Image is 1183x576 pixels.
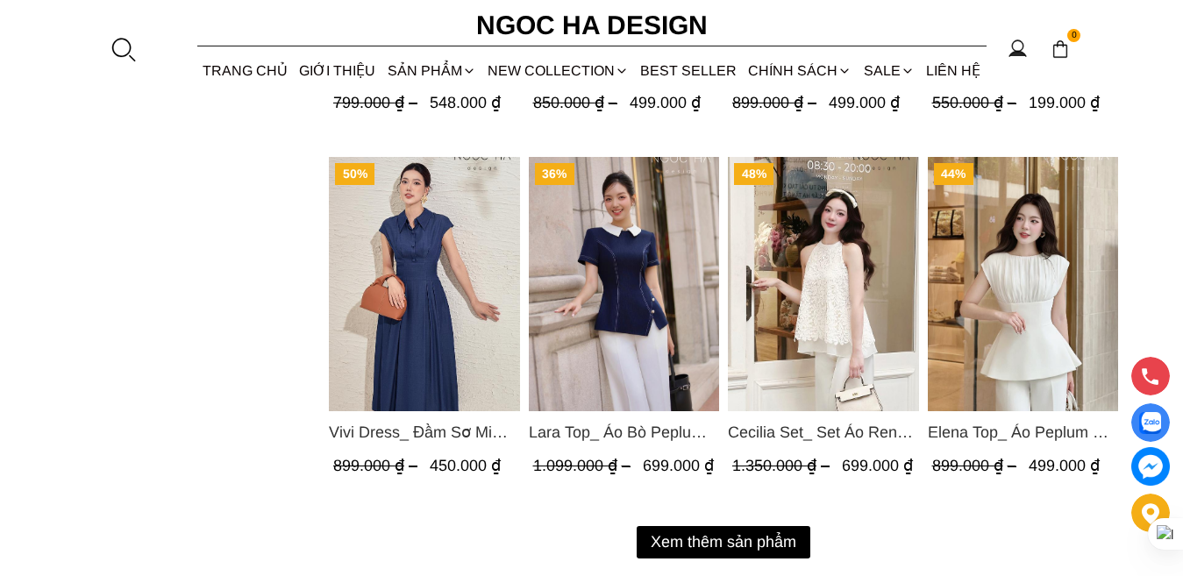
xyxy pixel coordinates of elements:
span: 0 [1067,29,1081,43]
a: Product image - Elena Top_ Áo Peplum Cổ Nhún Màu Trắng A1066 [927,157,1118,411]
span: 1.099.000 ₫ [532,457,634,474]
span: 199.000 ₫ [1028,95,1099,112]
img: Cecilia Set_ Set Áo Ren Cổ Yếm Quần Suông Màu Kem BQ015 [728,157,919,411]
img: Display image [1139,412,1161,434]
span: 699.000 ₫ [842,457,913,474]
img: Lara Top_ Áo Bò Peplum Vạt Chép Đính Cúc Mix Cổ Trắng A1058 [528,157,719,411]
span: 499.000 ₫ [829,95,900,112]
a: SALE [858,47,920,94]
a: TRANG CHỦ [197,47,294,94]
img: Elena Top_ Áo Peplum Cổ Nhún Màu Trắng A1066 [927,157,1118,411]
span: 850.000 ₫ [532,95,621,112]
img: img-CART-ICON-ksit0nf1 [1051,39,1070,59]
span: 699.000 ₫ [642,457,713,474]
span: 499.000 ₫ [629,95,700,112]
span: 548.000 ₫ [430,95,501,112]
a: Link to Vivi Dress_ Đầm Sơ Mi Rớt Vai Bò Lụa Màu Xanh D1000 [329,420,520,444]
a: Link to Lara Top_ Áo Bò Peplum Vạt Chép Đính Cúc Mix Cổ Trắng A1058 [528,420,719,444]
span: 1.350.000 ₫ [732,457,834,474]
a: Display image [1131,403,1170,442]
a: Product image - Cecilia Set_ Set Áo Ren Cổ Yếm Quần Suông Màu Kem BQ015 [728,157,919,411]
span: 550.000 ₫ [931,95,1020,112]
span: 499.000 ₫ [1028,457,1099,474]
span: Elena Top_ Áo Peplum Cổ Nhún Màu Trắng A1066 [927,420,1118,444]
a: Link to Cecilia Set_ Set Áo Ren Cổ Yếm Quần Suông Màu Kem BQ015 [728,420,919,444]
span: 899.000 ₫ [333,457,422,474]
a: LIÊN HỆ [920,47,986,94]
span: 899.000 ₫ [732,95,821,112]
a: BEST SELLER [635,47,743,94]
a: Ngoc Ha Design [460,4,723,46]
span: Cecilia Set_ Set Áo Ren Cổ Yếm Quần Suông Màu Kem BQ015 [728,420,919,444]
span: 899.000 ₫ [931,457,1020,474]
a: NEW COLLECTION [481,47,634,94]
div: Chính sách [743,47,858,94]
a: Link to Elena Top_ Áo Peplum Cổ Nhún Màu Trắng A1066 [927,420,1118,444]
span: 450.000 ₫ [430,457,501,474]
a: messenger [1131,447,1170,486]
img: Vivi Dress_ Đầm Sơ Mi Rớt Vai Bò Lụa Màu Xanh D1000 [329,157,520,411]
a: Product image - Vivi Dress_ Đầm Sơ Mi Rớt Vai Bò Lụa Màu Xanh D1000 [329,157,520,411]
span: Vivi Dress_ Đầm Sơ Mi Rớt Vai Bò Lụa Màu Xanh D1000 [329,420,520,444]
a: GIỚI THIỆU [294,47,381,94]
span: 799.000 ₫ [333,95,422,112]
div: SẢN PHẨM [381,47,481,94]
button: Xem thêm sản phẩm [637,526,810,558]
span: Lara Top_ Áo Bò Peplum Vạt Chép Đính Cúc Mix Cổ Trắng A1058 [528,420,719,444]
a: Product image - Lara Top_ Áo Bò Peplum Vạt Chép Đính Cúc Mix Cổ Trắng A1058 [528,157,719,411]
